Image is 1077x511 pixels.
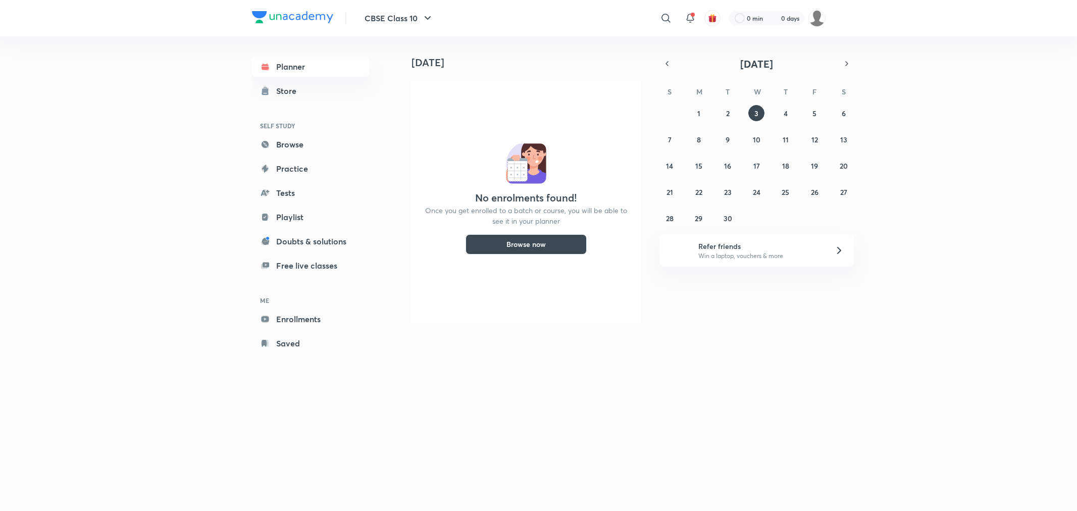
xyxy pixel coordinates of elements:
[720,131,736,147] button: September 9, 2025
[836,131,852,147] button: September 13, 2025
[840,161,848,171] abbr: September 20, 2025
[769,13,779,23] img: streak
[840,135,847,144] abbr: September 13, 2025
[691,158,707,174] button: September 15, 2025
[358,8,440,28] button: CBSE Class 10
[412,57,649,69] h4: [DATE]
[252,207,369,227] a: Playlist
[784,109,788,118] abbr: September 4, 2025
[661,210,678,226] button: September 28, 2025
[836,184,852,200] button: September 27, 2025
[691,105,707,121] button: September 1, 2025
[704,10,721,26] button: avatar
[808,10,826,27] img: Vivek Patil
[674,57,840,71] button: [DATE]
[697,135,701,144] abbr: September 8, 2025
[806,184,823,200] button: September 26, 2025
[806,158,823,174] button: September 19, 2025
[842,87,846,96] abbr: Saturday
[666,214,674,223] abbr: September 28, 2025
[506,143,546,184] img: No events
[754,87,761,96] abbr: Wednesday
[836,158,852,174] button: September 20, 2025
[691,210,707,226] button: September 29, 2025
[691,184,707,200] button: September 22, 2025
[276,85,302,97] div: Store
[695,214,702,223] abbr: September 29, 2025
[252,11,333,23] img: Company Logo
[695,187,702,197] abbr: September 22, 2025
[252,333,369,353] a: Saved
[708,14,717,23] img: avatar
[696,87,702,96] abbr: Monday
[252,231,369,251] a: Doubts & solutions
[748,105,764,121] button: September 3, 2025
[691,131,707,147] button: September 8, 2025
[252,57,369,77] a: Planner
[726,135,730,144] abbr: September 9, 2025
[252,159,369,179] a: Practice
[661,158,678,174] button: September 14, 2025
[812,87,816,96] abbr: Friday
[252,183,369,203] a: Tests
[778,131,794,147] button: September 11, 2025
[726,87,730,96] abbr: Tuesday
[720,210,736,226] button: September 30, 2025
[720,184,736,200] button: September 23, 2025
[784,87,788,96] abbr: Thursday
[697,109,700,118] abbr: September 1, 2025
[726,109,730,118] abbr: September 2, 2025
[724,187,732,197] abbr: September 23, 2025
[811,187,818,197] abbr: September 26, 2025
[782,161,789,171] abbr: September 18, 2025
[754,109,758,118] abbr: September 3, 2025
[475,192,577,204] h4: No enrolments found!
[666,161,673,171] abbr: September 14, 2025
[695,161,702,171] abbr: September 15, 2025
[740,57,773,71] span: [DATE]
[252,134,369,155] a: Browse
[842,109,846,118] abbr: September 6, 2025
[698,241,823,251] h6: Refer friends
[724,161,731,171] abbr: September 16, 2025
[252,11,333,26] a: Company Logo
[724,214,732,223] abbr: September 30, 2025
[661,131,678,147] button: September 7, 2025
[753,161,760,171] abbr: September 17, 2025
[811,135,818,144] abbr: September 12, 2025
[836,105,852,121] button: September 6, 2025
[806,105,823,121] button: September 5, 2025
[252,117,369,134] h6: SELF STUDY
[778,158,794,174] button: September 18, 2025
[668,87,672,96] abbr: Sunday
[782,187,789,197] abbr: September 25, 2025
[748,184,764,200] button: September 24, 2025
[720,158,736,174] button: September 16, 2025
[252,81,369,101] a: Store
[252,292,369,309] h6: ME
[720,105,736,121] button: September 2, 2025
[666,187,673,197] abbr: September 21, 2025
[811,161,818,171] abbr: September 19, 2025
[753,135,760,144] abbr: September 10, 2025
[424,205,629,226] p: Once you get enrolled to a batch or course, you will be able to see it in your planner
[840,187,847,197] abbr: September 27, 2025
[668,240,688,261] img: referral
[778,184,794,200] button: September 25, 2025
[806,131,823,147] button: September 12, 2025
[812,109,816,118] abbr: September 5, 2025
[668,135,672,144] abbr: September 7, 2025
[753,187,760,197] abbr: September 24, 2025
[748,158,764,174] button: September 17, 2025
[466,234,587,254] button: Browse now
[252,309,369,329] a: Enrollments
[252,255,369,276] a: Free live classes
[783,135,789,144] abbr: September 11, 2025
[661,184,678,200] button: September 21, 2025
[748,131,764,147] button: September 10, 2025
[778,105,794,121] button: September 4, 2025
[698,251,823,261] p: Win a laptop, vouchers & more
